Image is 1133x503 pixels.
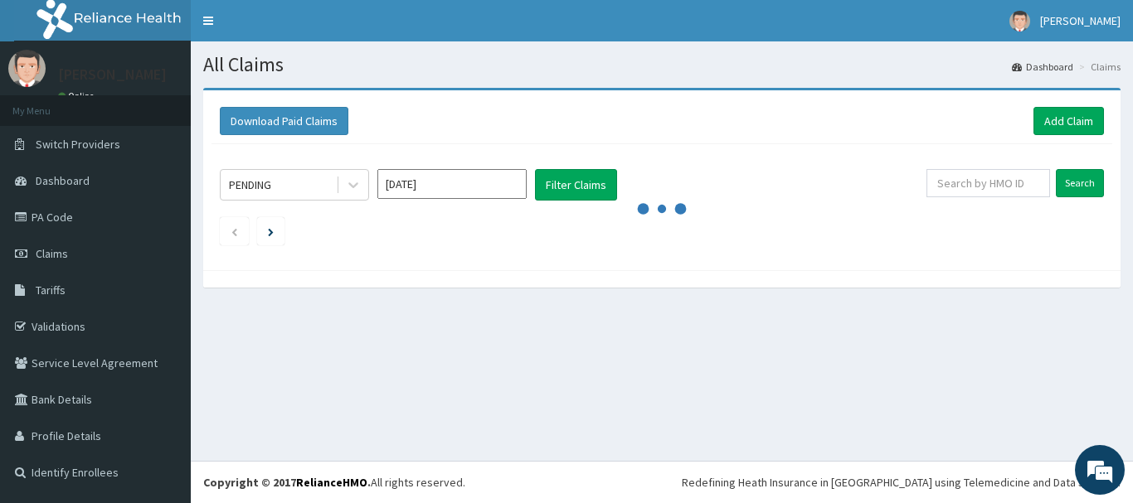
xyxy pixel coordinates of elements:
input: Search by HMO ID [926,169,1050,197]
button: Filter Claims [535,169,617,201]
img: User Image [1009,11,1030,31]
a: Previous page [231,224,238,239]
h1: All Claims [203,54,1121,75]
span: [PERSON_NAME] [1040,13,1121,28]
div: PENDING [229,177,271,193]
li: Claims [1075,60,1121,74]
input: Select Month and Year [377,169,527,199]
a: Online [58,90,98,102]
footer: All rights reserved. [191,461,1133,503]
span: Claims [36,246,68,261]
div: Redefining Heath Insurance in [GEOGRAPHIC_DATA] using Telemedicine and Data Science! [682,474,1121,491]
a: Next page [268,224,274,239]
a: Add Claim [1033,107,1104,135]
span: Tariffs [36,283,66,297]
svg: audio-loading [637,184,687,234]
span: Dashboard [36,173,90,188]
input: Search [1056,169,1104,197]
span: Switch Providers [36,137,120,152]
p: [PERSON_NAME] [58,67,167,82]
a: RelianceHMO [296,475,367,490]
img: User Image [8,50,46,87]
button: Download Paid Claims [220,107,348,135]
a: Dashboard [1012,60,1073,74]
strong: Copyright © 2017 . [203,475,371,490]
